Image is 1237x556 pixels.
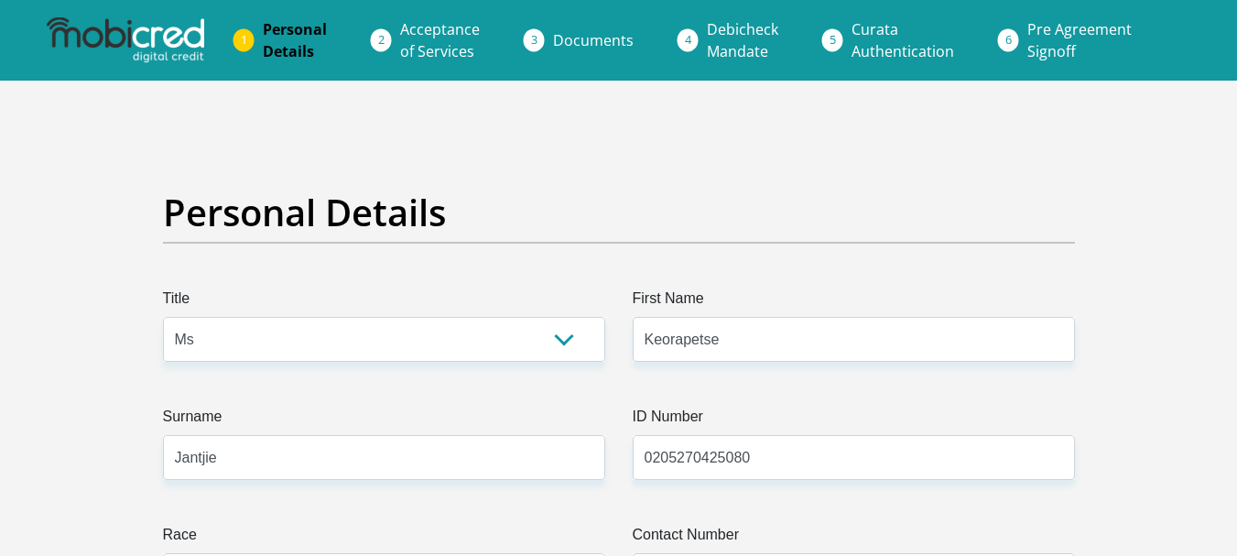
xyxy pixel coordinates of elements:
[163,191,1075,234] h2: Personal Details
[633,435,1075,480] input: ID Number
[47,17,204,63] img: mobicred logo
[852,19,954,61] span: Curata Authentication
[633,317,1075,362] input: First Name
[263,19,327,61] span: Personal Details
[248,11,342,70] a: PersonalDetails
[163,406,605,435] label: Surname
[1013,11,1146,70] a: Pre AgreementSignoff
[385,11,494,70] a: Acceptanceof Services
[837,11,969,70] a: CurataAuthentication
[553,30,634,50] span: Documents
[1027,19,1132,61] span: Pre Agreement Signoff
[633,524,1075,553] label: Contact Number
[707,19,778,61] span: Debicheck Mandate
[633,406,1075,435] label: ID Number
[692,11,793,70] a: DebicheckMandate
[400,19,480,61] span: Acceptance of Services
[163,288,605,317] label: Title
[163,435,605,480] input: Surname
[163,524,605,553] label: Race
[633,288,1075,317] label: First Name
[538,22,648,59] a: Documents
